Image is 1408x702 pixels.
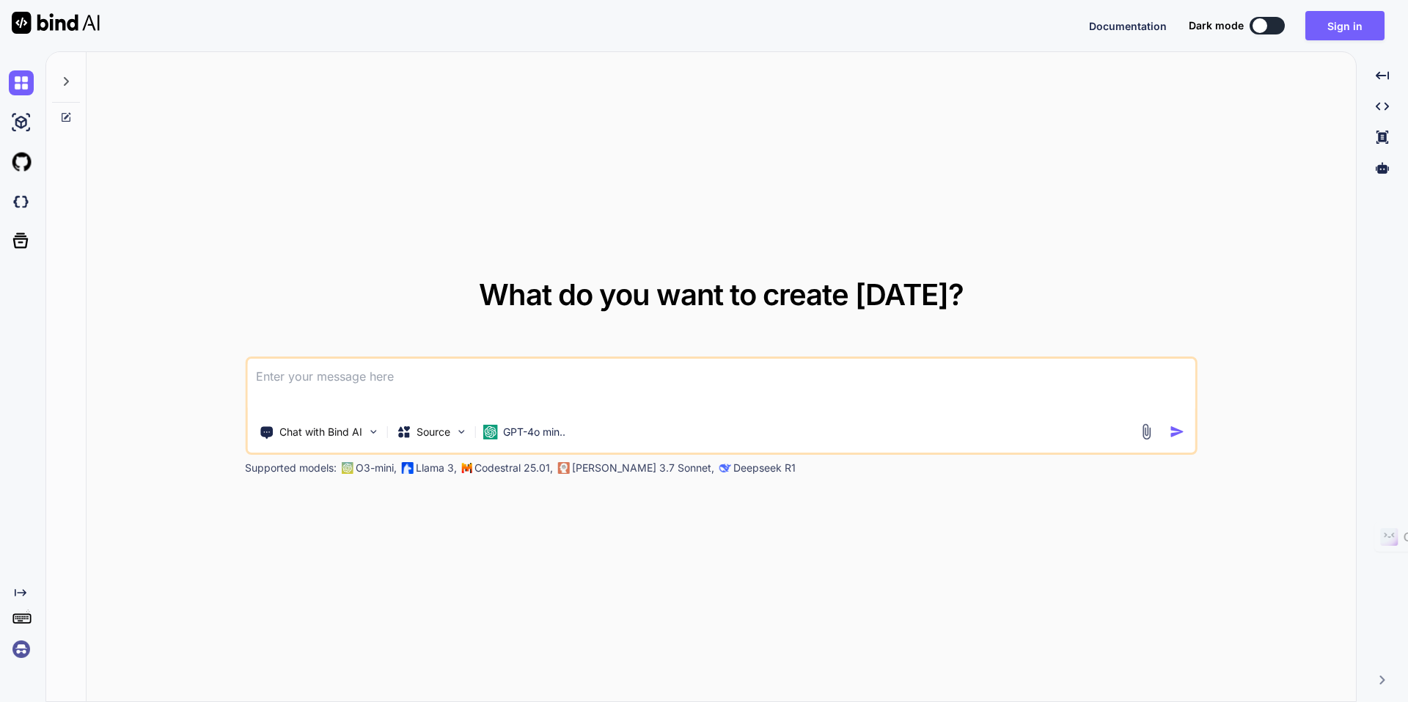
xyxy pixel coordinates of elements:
[1089,20,1167,32] span: Documentation
[719,462,730,474] img: claude
[245,461,337,475] p: Supported models:
[9,150,34,175] img: githubLight
[279,425,362,439] p: Chat with Bind AI
[1189,18,1244,33] span: Dark mode
[455,425,467,438] img: Pick Models
[12,12,100,34] img: Bind AI
[416,461,457,475] p: Llama 3,
[479,277,964,312] span: What do you want to create [DATE]?
[733,461,796,475] p: Deepseek R1
[1305,11,1385,40] button: Sign in
[356,461,397,475] p: O3-mini,
[557,462,569,474] img: claude
[341,462,353,474] img: GPT-4
[474,461,553,475] p: Codestral 25.01,
[572,461,714,475] p: [PERSON_NAME] 3.7 Sonnet,
[483,425,497,439] img: GPT-4o mini
[401,462,413,474] img: Llama2
[417,425,450,439] p: Source
[461,463,472,473] img: Mistral-AI
[367,425,379,438] img: Pick Tools
[1138,423,1155,440] img: attachment
[1089,18,1167,34] button: Documentation
[9,637,34,662] img: signin
[503,425,565,439] p: GPT-4o min..
[9,70,34,95] img: chat
[1170,424,1185,439] img: icon
[9,110,34,135] img: ai-studio
[9,189,34,214] img: darkCloudIdeIcon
